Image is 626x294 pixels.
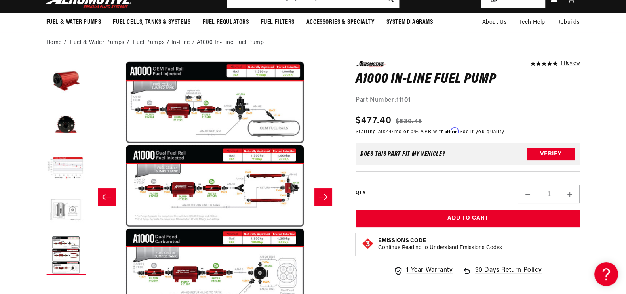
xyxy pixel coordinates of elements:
[306,18,375,27] span: Accessories & Specialty
[378,244,502,252] p: Continue Reading to Understand Emissions Codes
[46,192,86,232] button: Load image 5 in gallery view
[378,238,426,244] strong: Emissions Code
[356,95,580,106] div: Part Number:
[255,13,301,32] summary: Fuel Filters
[314,188,332,206] button: Slide right
[171,38,197,47] li: In-Line
[475,265,542,284] span: 90 Days Return Policy
[356,128,504,136] p: Starting at /mo or 0% APR with .
[70,38,125,47] a: Fuel & Water Pumps
[513,13,551,32] summary: Tech Help
[301,13,381,32] summary: Accessories & Specialty
[356,190,365,197] label: QTY
[356,114,392,128] span: $477.40
[40,13,107,32] summary: Fuel & Water Pumps
[356,73,580,86] h1: A1000 In-Line Fuel Pump
[460,130,504,134] a: See if you qualify - Learn more about Affirm Financing (opens in modal)
[133,38,165,47] a: Fuel Pumps
[462,265,542,284] a: 90 Days Return Policy
[560,61,580,67] a: 1 reviews
[396,117,422,126] s: $530.45
[394,265,453,276] a: 1 Year Warranty
[46,38,62,47] a: Home
[197,13,255,32] summary: Fuel Regulators
[482,19,507,25] span: About Us
[46,38,580,47] nav: breadcrumbs
[383,130,392,134] span: $44
[107,13,196,32] summary: Fuel Cells, Tanks & Systems
[527,148,575,160] button: Verify
[381,13,439,32] summary: System Diagrams
[203,18,249,27] span: Fuel Regulators
[98,188,115,206] button: Slide left
[46,105,86,145] button: Load image 3 in gallery view
[261,18,295,27] span: Fuel Filters
[362,237,374,250] img: Emissions code
[396,97,411,103] strong: 11101
[386,18,433,27] span: System Diagrams
[445,128,459,134] span: Affirm
[360,151,445,157] div: Does This part fit My vehicle?
[46,61,86,101] button: Load image 2 in gallery view
[378,237,502,252] button: Emissions CodeContinue Reading to Understand Emissions Codes
[406,265,453,276] span: 1 Year Warranty
[356,210,580,227] button: Add to Cart
[519,18,545,27] span: Tech Help
[113,18,190,27] span: Fuel Cells, Tanks & Systems
[197,38,264,47] li: A1000 In-Line Fuel Pump
[46,149,86,188] button: Load image 4 in gallery view
[551,13,586,32] summary: Rebuilds
[557,18,580,27] span: Rebuilds
[46,236,86,275] button: Load image 6 in gallery view
[46,18,101,27] span: Fuel & Water Pumps
[476,13,513,32] a: About Us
